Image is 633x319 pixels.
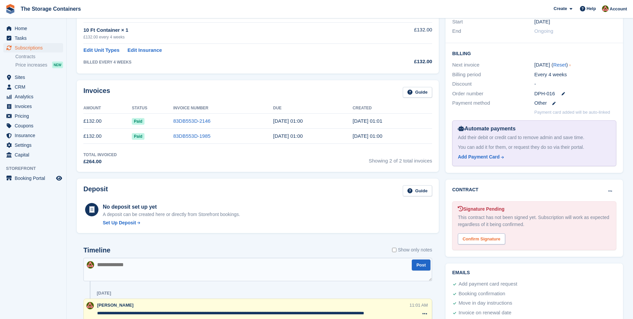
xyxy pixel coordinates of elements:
[367,22,432,43] td: £132.00
[132,118,144,125] span: Paid
[534,99,616,107] div: Other
[452,90,534,98] div: Order number
[409,302,428,308] div: 11:01 AM
[458,144,611,151] div: You can add it for them, or request they do so via their portal.
[86,302,94,309] img: Kirsty Simpson
[534,28,553,34] span: Ongoing
[458,280,517,288] div: Add payment card request
[3,150,63,159] a: menu
[6,165,66,172] span: Storefront
[103,203,240,211] div: No deposit set up yet
[610,6,627,12] span: Account
[567,62,573,68] div: Tooltip anchor
[273,118,303,124] time: 2025-08-16 00:00:00 UTC
[173,118,211,124] a: 83DB553D-2146
[353,133,382,139] time: 2025-07-18 00:00:20 UTC
[15,43,55,52] span: Subscriptions
[87,261,94,269] img: Kirsty Simpson
[458,309,511,317] div: Invoice on renewal date
[392,246,396,253] input: Show only notes
[458,206,611,213] div: Signature Pending
[458,214,611,228] div: This contract has not been signed yet. Subscription will work as expected regardless of it being ...
[452,50,616,57] h2: Billing
[3,102,63,111] a: menu
[587,5,596,12] span: Help
[83,114,132,129] td: £132.00
[602,5,609,12] img: Kirsty Simpson
[83,185,108,196] h2: Deposit
[15,73,55,82] span: Sites
[15,82,55,92] span: CRM
[458,134,611,141] div: Add their debit or credit card to remove admin and save time.
[15,131,55,140] span: Insurance
[83,152,117,158] div: Total Invoiced
[553,62,566,68] a: Reset
[534,61,616,69] div: [DATE] ( )
[3,92,63,101] a: menu
[83,46,119,54] a: Edit Unit Types
[15,33,55,43] span: Tasks
[83,129,132,144] td: £132.00
[392,246,432,253] label: Show only notes
[403,185,432,196] a: Guide
[3,24,63,33] a: menu
[83,103,132,114] th: Amount
[3,121,63,130] a: menu
[3,131,63,140] a: menu
[127,46,162,54] a: Edit Insurance
[3,43,63,52] a: menu
[83,59,367,65] div: BILLED EVERY 4 WEEKS
[132,103,173,114] th: Status
[18,3,83,14] a: The Storage Containers
[458,125,611,133] div: Automate payments
[132,133,144,140] span: Paid
[15,111,55,121] span: Pricing
[55,174,63,182] a: Preview store
[452,80,534,88] div: Discount
[353,118,382,124] time: 2025-08-15 00:01:31 UTC
[554,5,567,12] span: Create
[452,18,534,26] div: Start
[83,246,110,254] h2: Timeline
[3,82,63,92] a: menu
[52,62,63,68] div: NEW
[97,291,111,296] div: [DATE]
[452,61,534,69] div: Next invoice
[83,34,367,40] div: £132.00 every 4 weeks
[15,54,63,60] a: Contracts
[452,99,534,107] div: Payment method
[534,71,616,79] div: Every 4 weeks
[3,174,63,183] a: menu
[273,103,353,114] th: Due
[534,80,616,88] div: -
[103,219,240,226] a: Set Up Deposit
[173,103,273,114] th: Invoice Number
[103,219,136,226] div: Set Up Deposit
[15,62,47,68] span: Price increases
[97,303,133,308] span: [PERSON_NAME]
[15,121,55,130] span: Coupons
[5,4,15,14] img: stora-icon-8386f47178a22dfd0bd8f6a31ec36ba5ce8667c1dd55bd0f319d3a0aa187defe.svg
[3,73,63,82] a: menu
[458,290,505,298] div: Booking confirmation
[15,140,55,150] span: Settings
[83,87,110,98] h2: Invoices
[273,133,303,139] time: 2025-07-19 00:00:00 UTC
[534,18,550,26] time: 2025-07-18 00:00:00 UTC
[452,270,616,276] h2: Emails
[3,33,63,43] a: menu
[3,140,63,150] a: menu
[452,27,534,35] div: End
[103,211,240,218] p: A deposit can be created here or directly from Storefront bookings.
[458,233,505,244] div: Confirm Signature
[15,61,63,69] a: Price increases NEW
[3,111,63,121] a: menu
[412,259,430,271] button: Post
[353,103,432,114] th: Created
[458,299,512,307] div: Move in day instructions
[15,102,55,111] span: Invoices
[367,58,432,66] div: £132.00
[15,174,55,183] span: Booking Portal
[83,26,367,34] div: 10 Ft Container × 1
[458,153,608,161] a: Add Payment Card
